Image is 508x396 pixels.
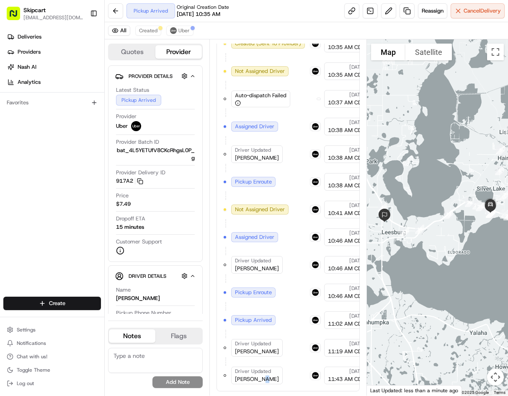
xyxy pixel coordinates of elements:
button: Uber [166,26,193,36]
div: We're available if you need us! [28,88,106,95]
img: uber-new-logo.jpeg [312,68,319,75]
span: Chat with us! [17,353,47,360]
img: 1736555255976-a54dd68f-1ca7-489b-9aae-adbdc363a1c4 [8,80,23,95]
span: [DATE] [349,313,365,319]
div: 19 [441,206,456,222]
button: Show street map [371,44,405,60]
button: Map camera controls [487,369,504,386]
span: Analytics [18,78,41,86]
span: Map data ©2025 Google [443,390,489,395]
span: Toggle Theme [17,367,50,373]
span: 10:46 AM CDT [328,265,365,272]
a: Providers [3,45,104,59]
a: Analytics [3,75,104,89]
span: [DATE] [349,340,365,347]
img: uber-new-logo.jpeg [312,206,319,213]
span: [DATE] [349,257,365,264]
span: Assigned Driver [235,233,274,241]
button: Provider [155,45,202,59]
span: 10:38 AM CDT [328,182,365,189]
a: 💻API Documentation [67,118,138,133]
div: 15 minutes [116,223,144,231]
span: Create [49,300,65,307]
span: 10:37 AM CDT [328,99,365,106]
div: 17 [397,224,413,240]
span: 10:38 AM CDT [328,154,365,162]
span: Reassign [422,7,444,15]
span: [PERSON_NAME] [235,154,279,162]
span: Not Assigned Driver [235,67,285,75]
span: [DATE] [349,91,365,98]
a: Terms (opens in new tab) [494,390,505,395]
span: [PERSON_NAME] [235,265,279,272]
span: 11:19 AM CDT [328,348,365,355]
span: Uber [178,27,190,34]
span: Driver Details [129,273,166,280]
div: Last Updated: less than a minute ago [367,385,462,396]
span: Provider Delivery ID [116,169,165,176]
img: uber-new-logo.jpeg [312,289,319,296]
span: Assigned Driver [235,123,274,130]
button: Skipcart [23,6,46,14]
button: 917A2 [116,177,143,185]
span: Created [139,27,157,34]
span: Notifications [17,340,46,347]
img: Nash [8,8,25,25]
span: Providers [18,48,41,56]
div: 25 [469,197,485,213]
span: Driver Updated [235,147,271,153]
img: uber-new-logo.jpeg [312,151,319,158]
button: Start new chat [142,83,152,93]
span: Log out [17,380,34,387]
img: uber-new-logo.jpeg [312,344,319,351]
img: uber-new-logo.jpeg [312,317,319,324]
span: 10:38 AM CDT [328,127,365,134]
img: uber-new-logo.jpeg [312,40,319,47]
span: Provider Details [129,73,173,80]
span: [DATE] [349,285,365,292]
img: uber-new-logo.jpeg [170,27,177,34]
span: 10:35 AM CDT [328,44,365,51]
img: uber-new-logo.jpeg [312,179,319,185]
button: Flags [155,329,202,343]
span: Name [116,286,131,294]
button: Provider Details [115,69,196,83]
button: Notes [109,329,155,343]
span: 11:02 AM CDT [328,320,365,328]
div: 💻 [71,122,77,129]
a: Nash AI [3,60,104,74]
span: [DATE] [349,202,365,209]
span: [DATE] [349,147,365,153]
button: Show satellite imagery [405,44,452,60]
button: Settings [3,324,101,336]
span: [DATE] [349,368,365,375]
button: Quotes [109,45,155,59]
span: 10:41 AM CDT [328,210,365,217]
span: Pickup Enroute [235,178,272,186]
div: 📗 [8,122,15,129]
button: Driver Details [115,269,196,283]
span: Customer Support [116,238,162,246]
img: Google [369,385,397,396]
button: [EMAIL_ADDRESS][DOMAIN_NAME] [23,14,83,21]
button: Reassign [418,3,447,18]
span: Pickup Enroute [235,289,272,296]
span: [DATE] [349,230,365,236]
button: Toggle Theme [3,364,101,376]
img: uber-new-logo.jpeg [131,121,141,131]
button: Create [3,297,101,310]
span: Deliveries [18,33,41,41]
div: 1 [374,199,390,215]
span: Pickup Arrived [235,316,272,324]
span: [DATE] [349,64,365,70]
span: Driver Updated [235,340,271,347]
button: Toggle fullscreen view [487,44,504,60]
span: Cancel Delivery [464,7,501,15]
a: Powered byPylon [59,142,101,148]
input: Clear [22,54,138,63]
div: 18 [412,221,428,237]
span: Not Assigned Driver [235,206,285,213]
button: Created [135,26,161,36]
